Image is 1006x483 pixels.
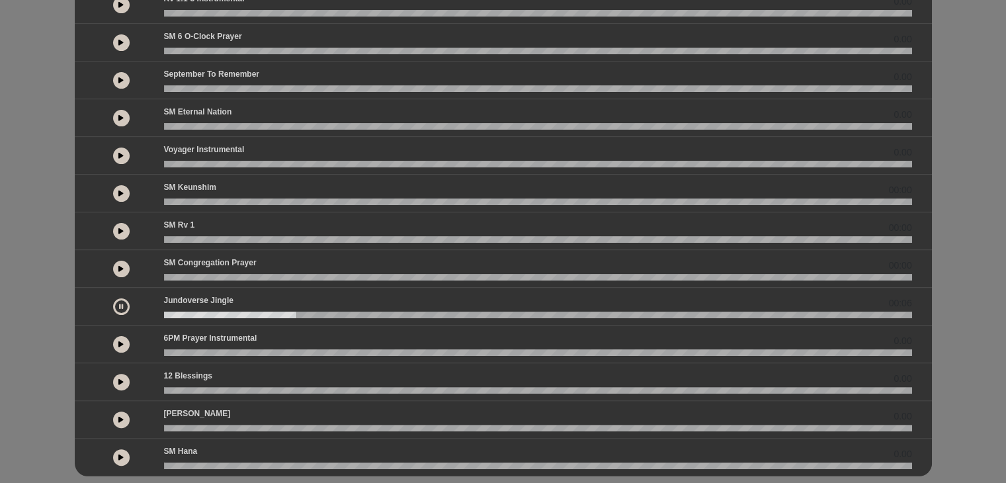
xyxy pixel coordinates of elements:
span: 0.00 [894,32,911,46]
p: SM Eternal Nation [164,106,232,118]
span: 00:00 [888,183,911,197]
p: September to Remember [164,68,260,80]
p: SM Keunshim [164,181,216,193]
p: Jundoverse Jingle [164,294,233,306]
span: 00:06 [888,296,911,310]
p: SM Hana [164,445,198,457]
span: 0.00 [894,447,911,461]
span: 00:00 [888,221,911,235]
p: Voyager Instrumental [164,144,245,155]
p: 12 Blessings [164,370,212,382]
p: SM Congregation Prayer [164,257,257,269]
p: SM 6 o-clock prayer [164,30,242,42]
span: 0.00 [894,146,911,159]
span: 0.00 [894,334,911,348]
span: 0.00 [894,410,911,423]
span: 0.00 [894,108,911,122]
span: 00:00 [888,259,911,273]
p: SM Rv 1 [164,219,195,231]
p: 6PM Prayer Instrumental [164,332,257,344]
p: [PERSON_NAME] [164,408,231,419]
span: 0.00 [894,372,911,386]
span: 0.00 [894,70,911,84]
